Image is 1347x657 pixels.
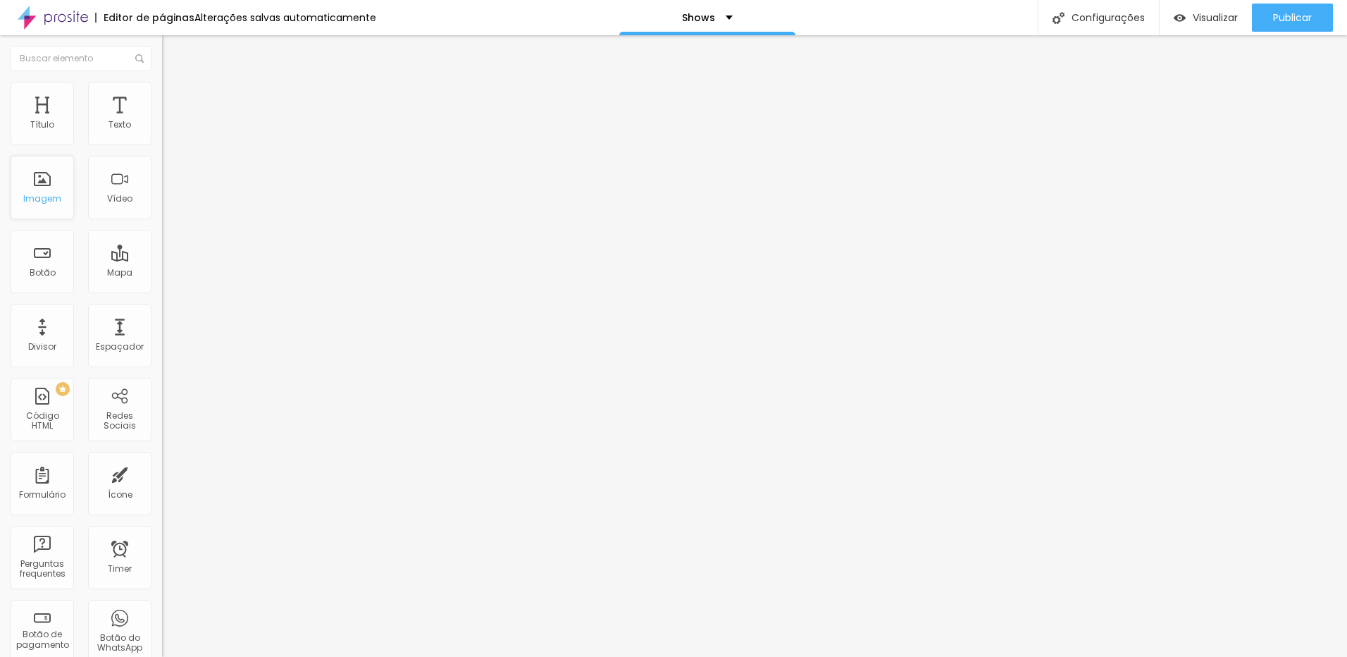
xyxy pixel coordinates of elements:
[14,630,70,650] div: Botão de pagamento
[135,54,144,63] img: Icone
[1193,12,1238,23] span: Visualizar
[92,633,147,653] div: Botão do WhatsApp
[23,194,61,204] div: Imagem
[14,411,70,431] div: Código HTML
[1053,12,1064,24] img: Icone
[108,564,132,574] div: Timer
[30,120,54,130] div: Título
[1273,12,1312,23] span: Publicar
[96,342,144,352] div: Espaçador
[11,46,151,71] input: Buscar elemento
[28,342,56,352] div: Divisor
[1174,12,1186,24] img: view-1.svg
[1252,4,1333,32] button: Publicar
[108,120,131,130] div: Texto
[19,490,66,500] div: Formulário
[107,268,132,278] div: Mapa
[194,13,376,23] div: Alterações salvas automaticamente
[30,268,56,278] div: Botão
[95,13,194,23] div: Editor de páginas
[14,559,70,579] div: Perguntas frequentes
[108,490,132,500] div: Ícone
[1160,4,1252,32] button: Visualizar
[92,411,147,431] div: Redes Sociais
[682,13,715,23] p: Shows
[107,194,132,204] div: Vídeo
